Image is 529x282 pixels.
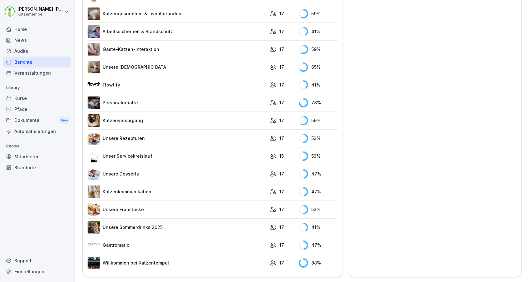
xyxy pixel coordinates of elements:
p: 17 [279,99,284,106]
a: Unser Servicekreislauf [88,150,267,162]
p: 17 [279,46,284,52]
a: Pfade [3,104,71,115]
a: Flowtify [88,79,267,91]
p: 17 [279,117,284,124]
a: Unsere Frühstücke [88,203,267,216]
p: 17 [279,171,284,177]
a: Unsere Rezepturen [88,132,267,145]
img: uk78nzme8od8c10kt62qgexg.png [88,168,100,180]
p: 17 [279,10,284,17]
p: Library [3,83,71,93]
img: cs7wf0v7zfc7wxyq1wqcbqo4.png [88,132,100,145]
div: 47 % [299,187,338,196]
p: 17 [279,64,284,70]
a: Standorte [3,162,71,173]
a: Kurse [3,93,71,104]
img: z2wzlwkjv23ogvhmnm05ms84.png [88,221,100,234]
div: 78 % [299,98,338,107]
a: Gäste-Katzen-Interaktion [88,43,267,56]
a: Automatisierungen [3,126,71,137]
div: 88 % [299,258,338,268]
img: xm6kh0ygkno3b9579tdjalrr.png [88,114,100,127]
div: 59 % [299,9,338,18]
img: e8ziyjrh6o0kapfuhyynj7rz.png [88,96,100,109]
div: 53 % [299,151,338,161]
div: 41 % [299,80,338,90]
a: Unsere [DEMOGRAPHIC_DATA] [88,61,267,73]
div: 59 % [299,45,338,54]
a: Katzengesundheit & -wohlbefinden [88,7,267,20]
a: Mitarbeiter [3,151,71,162]
p: 17 [279,242,284,248]
p: [PERSON_NAME] [PERSON_NAME] [18,7,63,12]
div: 41 % [299,223,338,232]
p: Katzentempel [18,12,63,17]
a: Katzenkommunikation [88,186,267,198]
img: slr3n71ht72n64tortf4spcx.png [88,186,100,198]
a: DokumenteNew [3,115,71,126]
a: Willkommen bei Katzentempel [88,257,267,269]
div: Dokumente [3,115,71,126]
a: Berichte [3,57,71,67]
img: l0atb699uij68h2c0ddnh1rz.png [88,43,100,56]
p: 17 [279,206,284,213]
p: 17 [279,82,284,88]
img: y3z6ijle3m8bd306u2bj53xg.png [88,61,100,73]
div: Support [3,255,71,266]
img: dog6yqj7zqg9ablzyyo06exk.png [88,79,100,91]
div: 59 % [299,116,338,125]
p: 17 [279,188,284,195]
div: 65 % [299,62,338,72]
p: 15 [279,153,284,159]
div: 53 % [299,205,338,214]
p: 17 [279,135,284,141]
img: bfxihpyegxharsbvixxs1pbj.png [88,257,100,269]
a: Home [3,24,71,35]
img: xjb5akufvkicg26u72a6ikpa.png [88,203,100,216]
div: 47 % [299,169,338,179]
p: 17 [279,224,284,230]
p: People [3,141,71,151]
img: t9h6bmns6sfqu5d93vdl2u5w.png [88,25,100,38]
a: Arbeitssicherheit & Brandschutz [88,25,267,38]
a: Katzenversorgung [88,114,267,127]
a: Einstellungen [3,266,71,277]
a: Audits [3,46,71,57]
a: News [3,35,71,46]
div: 47 % [299,240,338,250]
a: Unsere Sommerdrinks 2025 [88,221,267,234]
p: 17 [279,260,284,266]
img: rxjswh0vui7qq7b39tbuj2fl.png [88,7,100,20]
a: Veranstaltungen [3,67,71,78]
p: 17 [279,28,284,35]
a: Gastromatic [88,239,267,251]
div: 53 % [299,134,338,143]
div: 41 % [299,27,338,36]
a: Personalrabatte [88,96,267,109]
img: b6ioavhct5dx9kmiyfa4h45u.png [88,239,100,251]
img: s5qnd9q1m875ulmi6z3g1v03.png [88,150,100,162]
div: New [59,117,69,124]
a: Unsere Desserts [88,168,267,180]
